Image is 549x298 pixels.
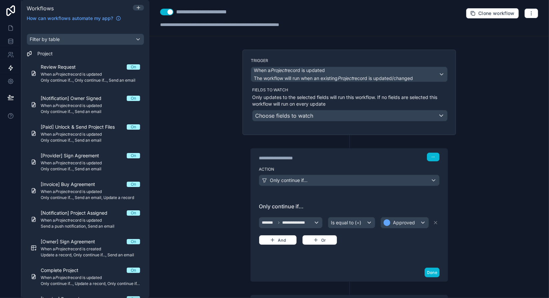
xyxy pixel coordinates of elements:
span: When a record is updated [254,67,325,74]
button: When aProjectrecord is updatedThe workflow will run when an existingProjectrecord is updated/changed [251,67,448,82]
span: Only continue if... [270,177,308,184]
span: The workflow will run when an existing record is updated/changed [254,75,413,81]
span: Only continue if... [259,202,440,210]
span: Workflows [27,5,54,12]
a: How can workflows automate my app? [24,15,124,22]
span: How can workflows automate my app? [27,15,113,22]
label: Fields to watch [252,87,448,93]
span: Choose fields to watch [255,112,313,119]
span: Clone workflow [478,10,515,16]
span: Approved [393,219,415,226]
button: Done [425,268,440,277]
button: Approved [381,217,429,228]
button: Clone workflow [466,8,519,19]
em: Project [338,75,353,81]
p: Only updates to the selected fields will run this workflow. If no fields are selected this workfl... [252,94,448,107]
button: Choose fields to watch [252,110,448,121]
button: Only continue if... [259,175,440,186]
label: Action [259,167,440,172]
button: And [259,235,297,245]
span: Is equal to (=) [331,219,361,226]
label: Trigger [251,58,448,63]
em: Project [270,67,286,73]
button: Or [302,235,337,245]
button: Is equal to (=) [328,217,375,228]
